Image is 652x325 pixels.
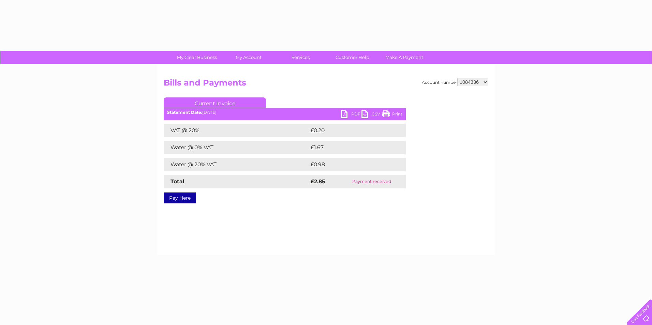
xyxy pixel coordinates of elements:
[167,110,202,115] b: Statement Date:
[171,178,184,185] strong: Total
[309,141,389,154] td: £1.67
[341,110,361,120] a: PDF
[309,124,390,137] td: £0.20
[311,178,325,185] strong: £2.85
[221,51,277,64] a: My Account
[382,110,402,120] a: Print
[164,97,266,108] a: Current Invoice
[169,51,225,64] a: My Clear Business
[164,124,309,137] td: VAT @ 20%
[164,141,309,154] td: Water @ 0% VAT
[164,158,309,171] td: Water @ 20% VAT
[164,78,488,91] h2: Bills and Payments
[309,158,390,171] td: £0.98
[338,175,406,188] td: Payment received
[324,51,381,64] a: Customer Help
[164,110,406,115] div: [DATE]
[272,51,329,64] a: Services
[422,78,488,86] div: Account number
[376,51,432,64] a: Make A Payment
[361,110,382,120] a: CSV
[164,192,196,203] a: Pay Here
